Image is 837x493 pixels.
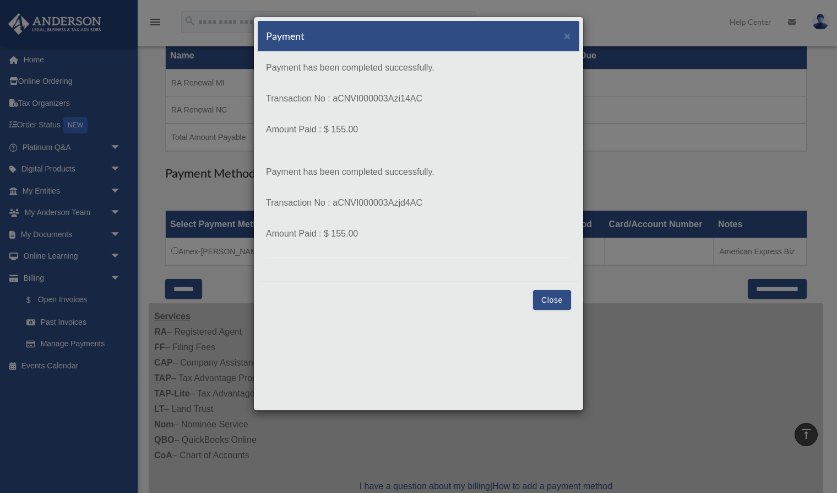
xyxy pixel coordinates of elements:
span: × [564,29,571,42]
p: Transaction No : aCNVI000003Azi14AC [266,91,571,106]
p: Payment has been completed successfully. [266,60,571,76]
p: Transaction No : aCNVI000003Azjd4AC [266,195,571,211]
p: Amount Paid : $ 155.00 [266,122,571,137]
p: Amount Paid : $ 155.00 [266,226,571,242]
button: Close [564,30,571,41]
button: Close [533,290,571,310]
p: Payment has been completed successfully. [266,164,571,180]
h5: Payment [266,29,305,43]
